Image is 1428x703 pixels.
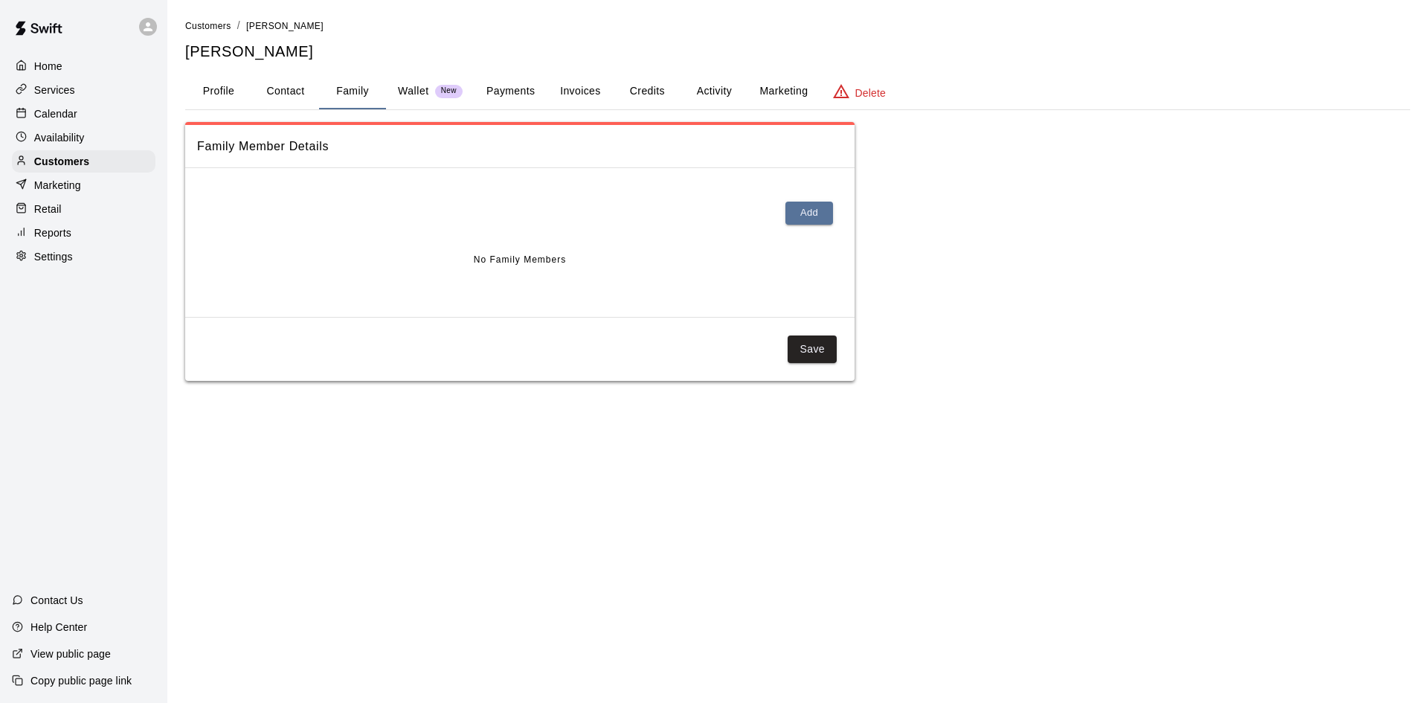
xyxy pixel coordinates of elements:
[474,248,566,272] span: No Family Members
[30,593,83,608] p: Contact Us
[12,55,155,77] a: Home
[185,21,231,31] span: Customers
[319,74,386,109] button: Family
[12,174,155,196] a: Marketing
[12,150,155,173] a: Customers
[185,19,231,31] a: Customers
[475,74,547,109] button: Payments
[34,59,62,74] p: Home
[197,137,843,156] span: Family Member Details
[34,225,71,240] p: Reports
[34,178,81,193] p: Marketing
[785,202,833,225] button: Add
[12,222,155,244] a: Reports
[398,83,429,99] p: Wallet
[185,74,252,109] button: Profile
[681,74,747,109] button: Activity
[252,74,319,109] button: Contact
[185,42,1410,62] h5: [PERSON_NAME]
[246,21,324,31] span: [PERSON_NAME]
[12,126,155,149] a: Availability
[747,74,820,109] button: Marketing
[12,245,155,268] a: Settings
[30,646,111,661] p: View public page
[237,18,240,33] li: /
[547,74,614,109] button: Invoices
[788,336,837,363] button: Save
[435,86,463,96] span: New
[34,202,62,216] p: Retail
[185,74,1410,109] div: basic tabs example
[34,249,73,264] p: Settings
[12,198,155,220] a: Retail
[34,154,89,169] p: Customers
[12,79,155,101] a: Services
[12,103,155,125] a: Calendar
[185,18,1410,34] nav: breadcrumb
[855,86,886,100] p: Delete
[30,673,132,688] p: Copy public page link
[34,83,75,97] p: Services
[34,130,85,145] p: Availability
[614,74,681,109] button: Credits
[34,106,77,121] p: Calendar
[30,620,87,635] p: Help Center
